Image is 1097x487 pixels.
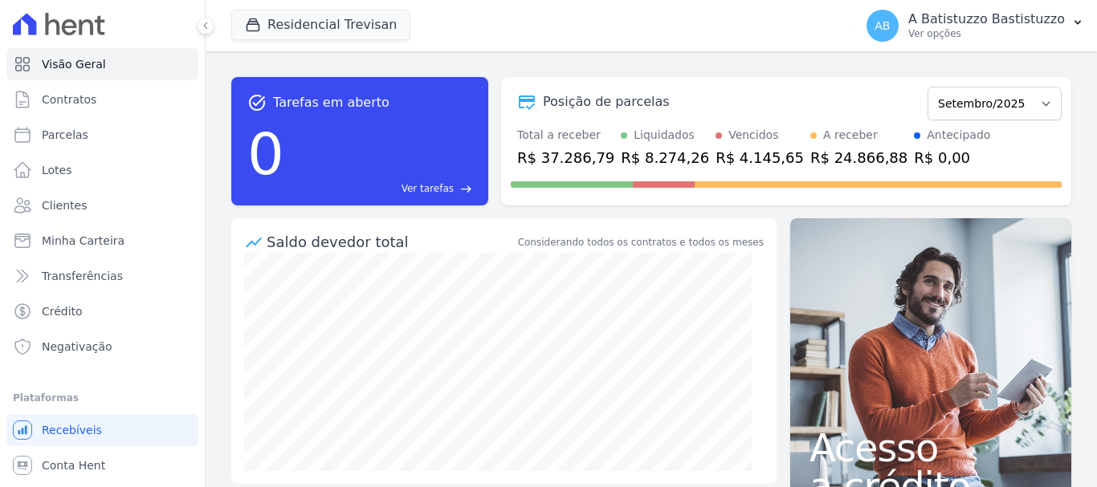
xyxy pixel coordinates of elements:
[460,183,472,195] span: east
[875,20,890,31] span: AB
[6,189,198,221] a: Clientes
[42,162,72,178] span: Lotes
[291,181,472,196] a: Ver tarefas east
[634,127,695,144] div: Liquidados
[42,127,88,143] span: Parcelas
[42,91,96,108] span: Contratos
[13,388,192,408] div: Plataformas
[908,27,1065,40] p: Ver opções
[247,93,267,112] span: task_alt
[621,147,709,168] div: R$ 8.274,26
[42,233,124,249] span: Minha Carteira
[517,147,614,168] div: R$ 37.286,79
[42,339,112,355] span: Negativação
[267,231,515,253] div: Saldo devedor total
[42,457,105,473] span: Conta Hent
[854,3,1097,48] button: AB A Batistuzzo Bastistuzzo Ver opções
[908,11,1065,27] p: A Batistuzzo Bastistuzzo
[231,10,410,40] button: Residencial Trevisan
[517,127,614,144] div: Total a receber
[823,127,878,144] div: A receber
[810,147,907,168] div: R$ 24.866,88
[6,295,198,327] a: Crédito
[543,92,670,112] div: Posição de parcelas
[273,93,389,112] span: Tarefas em aberto
[716,147,804,168] div: R$ 4.145,65
[402,181,454,196] span: Ver tarefas
[6,449,198,481] a: Conta Hent
[42,268,123,284] span: Transferências
[728,127,778,144] div: Vencidos
[6,331,198,363] a: Negativação
[6,83,198,116] a: Contratos
[42,422,102,438] span: Recebíveis
[6,48,198,80] a: Visão Geral
[247,112,284,196] div: 0
[6,414,198,446] a: Recebíveis
[6,154,198,186] a: Lotes
[42,303,83,319] span: Crédito
[6,119,198,151] a: Parcelas
[6,260,198,292] a: Transferências
[42,56,106,72] span: Visão Geral
[809,428,1052,467] span: Acesso
[42,197,87,213] span: Clientes
[914,147,990,168] div: R$ 0,00
[927,127,990,144] div: Antecipado
[518,235,764,250] div: Considerando todos os contratos e todos os meses
[6,225,198,257] a: Minha Carteira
